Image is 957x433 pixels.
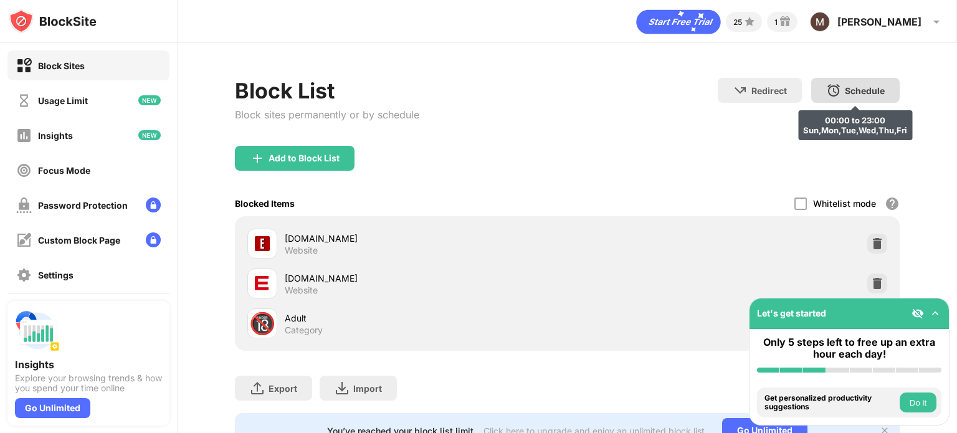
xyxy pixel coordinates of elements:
[16,197,32,213] img: password-protection-off.svg
[285,245,318,256] div: Website
[803,125,907,135] div: Sun,Mon,Tue,Wed,Thu,Fri
[255,236,270,251] img: favicons
[138,95,161,105] img: new-icon.svg
[16,163,32,178] img: focus-off.svg
[757,308,826,318] div: Let's get started
[636,9,721,34] div: animation
[764,394,897,412] div: Get personalized productivity suggestions
[15,358,162,371] div: Insights
[38,200,128,211] div: Password Protection
[912,307,924,320] img: eye-not-visible.svg
[353,383,382,394] div: Import
[249,311,275,336] div: 🔞
[803,115,907,125] div: 00:00 to 23:00
[235,78,419,103] div: Block List
[38,60,85,71] div: Block Sites
[38,235,120,245] div: Custom Block Page
[778,14,793,29] img: reward-small.svg
[15,398,90,418] div: Go Unlimited
[837,16,921,28] div: [PERSON_NAME]
[751,85,787,96] div: Redirect
[733,17,742,27] div: 25
[38,270,74,280] div: Settings
[146,232,161,247] img: lock-menu.svg
[16,58,32,74] img: block-on.svg
[16,128,32,143] img: insights-off.svg
[845,85,885,96] div: Schedule
[38,95,88,106] div: Usage Limit
[269,153,340,163] div: Add to Block List
[285,312,567,325] div: Adult
[16,267,32,283] img: settings-off.svg
[16,93,32,108] img: time-usage-off.svg
[9,9,97,34] img: logo-blocksite.svg
[757,336,941,360] div: Only 5 steps left to free up an extra hour each day!
[38,130,73,141] div: Insights
[15,373,162,393] div: Explore your browsing trends & how you spend your time online
[38,165,90,176] div: Focus Mode
[813,198,876,209] div: Whitelist mode
[742,14,757,29] img: points-small.svg
[146,197,161,212] img: lock-menu.svg
[929,307,941,320] img: omni-setup-toggle.svg
[285,272,567,285] div: [DOMAIN_NAME]
[285,325,323,336] div: Category
[285,285,318,296] div: Website
[269,383,297,394] div: Export
[235,108,419,121] div: Block sites permanently or by schedule
[235,198,295,209] div: Blocked Items
[900,393,936,412] button: Do it
[138,130,161,140] img: new-icon.svg
[285,232,567,245] div: [DOMAIN_NAME]
[255,276,270,291] img: favicons
[15,308,60,353] img: push-insights.svg
[774,17,778,27] div: 1
[810,12,830,32] img: ACg8ocLH0uOh7Gl64wbFIFoDAUV-CURuxoF9iArM9OJcuTYW2tpRAA=s96-c
[16,232,32,248] img: customize-block-page-off.svg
